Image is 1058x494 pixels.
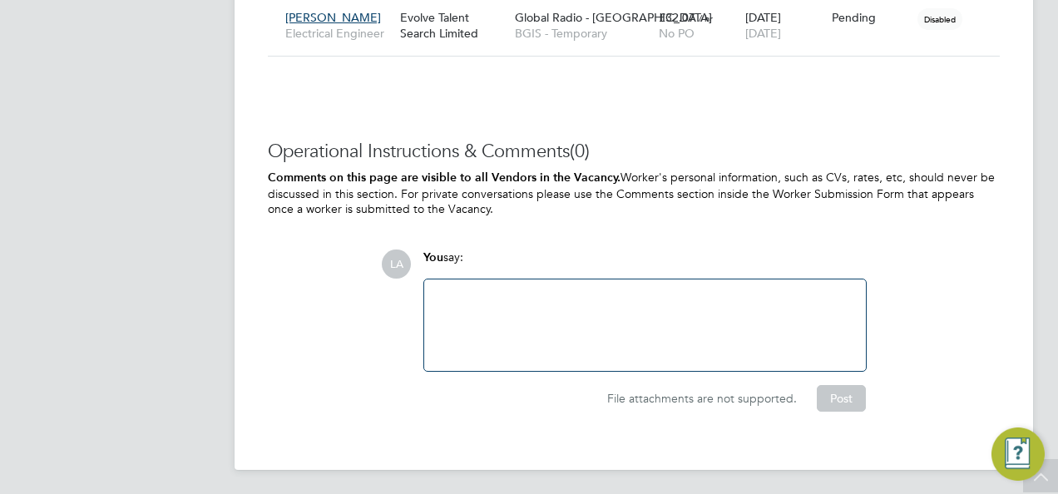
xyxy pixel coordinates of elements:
[268,170,1000,216] p: Worker's personal information, such as CVs, rates, etc, should never be discussed in this section...
[396,2,511,48] div: Evolve Talent Search Limited
[659,10,695,25] span: £32.07
[607,391,797,406] span: File attachments are not supported.
[917,8,962,30] span: Disabled
[268,140,1000,164] h3: Operational Instructions & Comments
[382,249,411,279] span: LA
[991,427,1045,481] button: Engage Resource Center
[285,10,381,25] span: [PERSON_NAME]
[515,26,650,41] span: BGIS - Temporary
[699,12,713,24] span: / hr
[745,26,781,41] span: [DATE]
[423,250,443,264] span: You
[570,140,590,162] span: (0)
[832,10,910,25] div: Pending
[817,385,866,412] button: Post
[659,26,695,41] span: No PO
[281,1,1000,15] a: [PERSON_NAME]Electrical EngineerEvolve Talent Search LimitedGlobal Radio - [GEOGRAPHIC_DATA]BGIS ...
[285,26,392,41] span: Electrical Engineer
[268,170,620,185] b: Comments on this page are visible to all Vendors in the Vacancy.
[423,249,867,279] div: say:
[515,10,712,25] span: Global Radio - [GEOGRAPHIC_DATA]
[741,2,828,48] div: [DATE]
